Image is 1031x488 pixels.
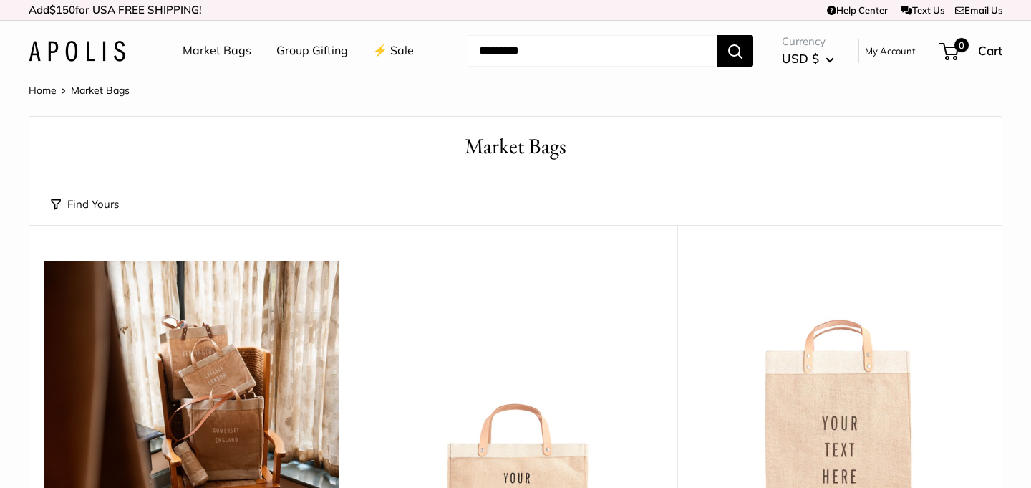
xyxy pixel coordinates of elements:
a: ⚡️ Sale [373,40,414,62]
span: 0 [954,38,969,52]
img: Apolis [29,41,125,62]
span: Market Bags [71,84,130,97]
a: My Account [865,42,916,59]
a: Text Us [901,4,944,16]
input: Search... [468,35,717,67]
nav: Breadcrumb [29,81,130,100]
a: 0 Cart [941,39,1002,62]
a: Market Bags [183,40,251,62]
button: Find Yours [51,194,119,214]
a: Group Gifting [276,40,348,62]
a: Home [29,84,57,97]
span: Cart [978,43,1002,58]
button: Search [717,35,753,67]
span: Currency [782,32,834,52]
a: Help Center [827,4,888,16]
span: $150 [49,3,75,16]
a: Email Us [955,4,1002,16]
button: USD $ [782,47,834,70]
h1: Market Bags [51,131,980,162]
span: USD $ [782,51,819,66]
